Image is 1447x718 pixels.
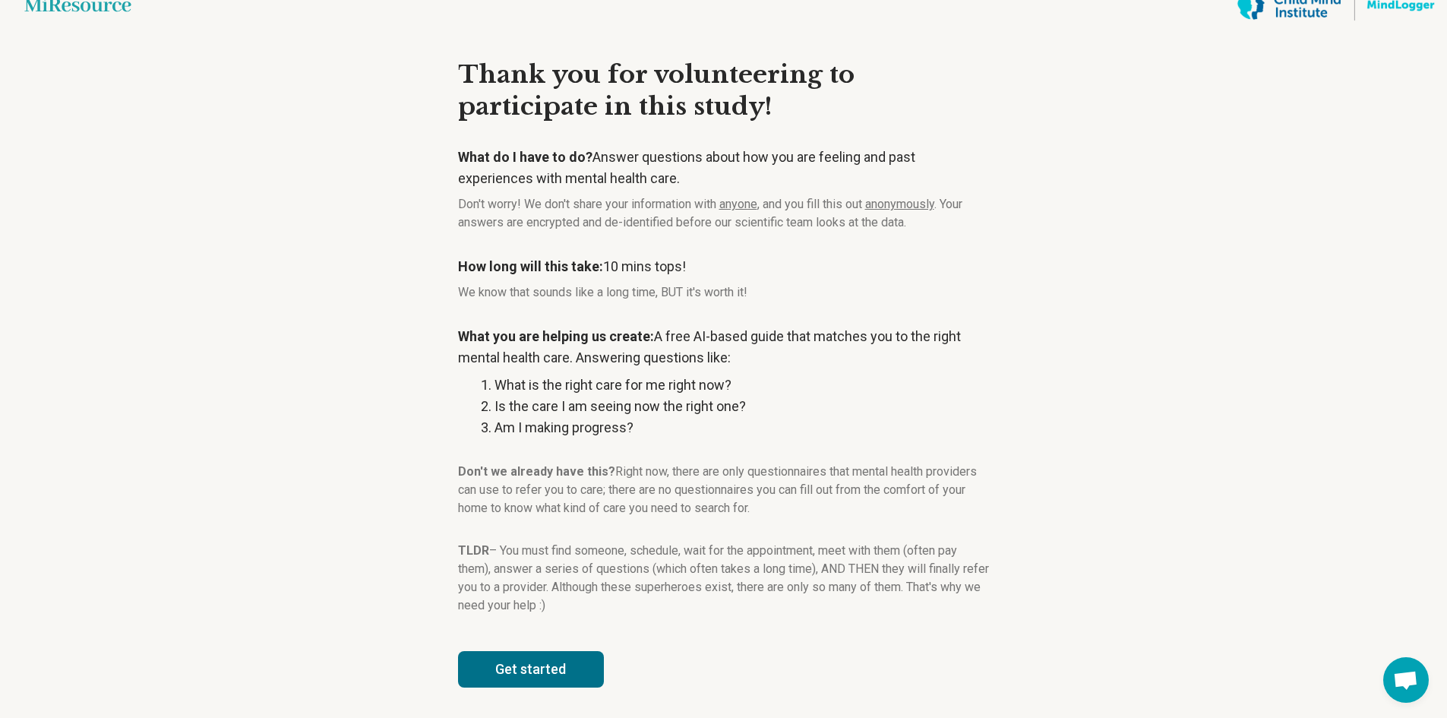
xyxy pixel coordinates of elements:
p: Answer questions about how you are feeling and past experiences with mental health care. [458,147,990,189]
strong: TLDR [458,543,489,558]
p: – You must find someone, schedule, wait for the appointment, meet with them (often pay them), ans... [458,542,990,615]
strong: What do I have to do? [458,149,592,165]
li: What is the right care for me right now? [494,375,990,396]
p: 10 mins tops! [458,256,990,277]
span: anonymously [865,197,934,211]
p: Don't worry! We don't share your information with , and you fill this out . Your answers are encr... [458,195,990,232]
strong: Don't we already have this? [458,464,615,479]
li: Is the care I am seeing now the right one? [494,396,990,417]
p: We know that sounds like a long time, BUT it's worth it! [458,283,990,302]
p: A free AI-based guide that matches you to the right mental health care. Answering questions like: [458,326,990,368]
li: Am I making progress? [494,417,990,438]
p: Right now, there are only questionnaires that mental health providers can use to refer you to car... [458,463,990,517]
h3: Thank you for volunteering to participate in this study! [458,59,990,122]
strong: What you are helping us create: [458,328,654,344]
button: Get started [458,651,604,688]
span: anyone [719,197,757,211]
strong: How long will this take: [458,258,603,274]
div: Open chat [1383,657,1429,703]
